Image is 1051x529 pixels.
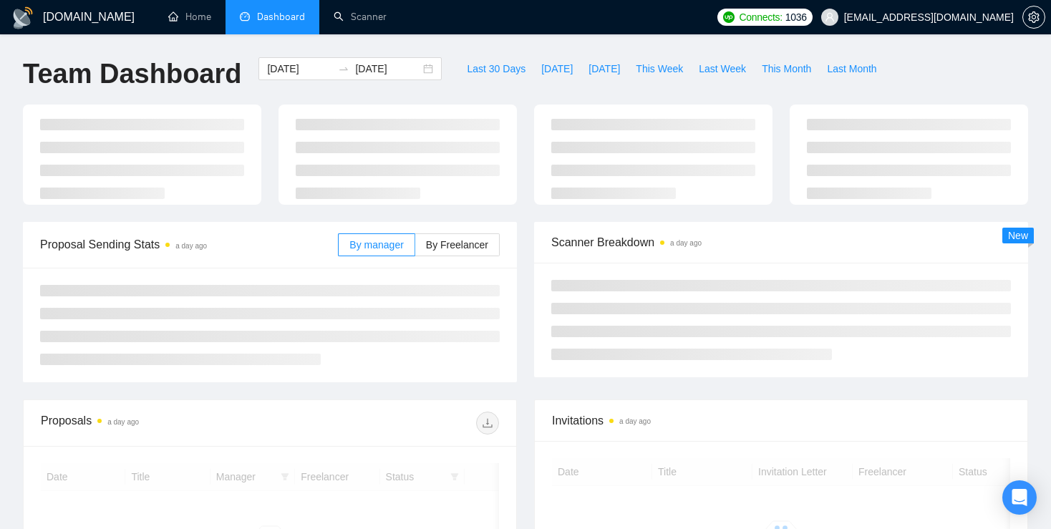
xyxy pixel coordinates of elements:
span: setting [1023,11,1045,23]
span: 1036 [785,9,807,25]
button: setting [1022,6,1045,29]
button: Last 30 Days [459,57,533,80]
span: Dashboard [257,11,305,23]
img: upwork-logo.png [723,11,735,23]
span: [DATE] [589,61,620,77]
span: Connects: [739,9,782,25]
span: By Freelancer [426,239,488,251]
span: Last Week [699,61,746,77]
a: homeHome [168,11,211,23]
span: Last 30 Days [467,61,525,77]
span: Proposal Sending Stats [40,236,338,253]
span: Last Month [827,61,876,77]
button: [DATE] [533,57,581,80]
time: a day ago [619,417,651,425]
span: dashboard [240,11,250,21]
span: swap-right [338,63,349,74]
button: This Month [754,57,819,80]
span: to [338,63,349,74]
input: End date [355,61,420,77]
img: logo [11,6,34,29]
span: Invitations [552,412,1010,429]
time: a day ago [175,242,207,250]
span: This Week [636,61,683,77]
button: [DATE] [581,57,628,80]
span: [DATE] [541,61,573,77]
time: a day ago [107,418,139,426]
h1: Team Dashboard [23,57,241,91]
div: Open Intercom Messenger [1002,480,1037,515]
time: a day ago [670,239,702,247]
a: setting [1022,11,1045,23]
span: New [1008,230,1028,241]
span: user [825,12,835,22]
button: Last Month [819,57,884,80]
span: Scanner Breakdown [551,233,1011,251]
button: This Week [628,57,691,80]
a: searchScanner [334,11,387,23]
input: Start date [267,61,332,77]
span: By manager [349,239,403,251]
span: This Month [762,61,811,77]
div: Proposals [41,412,270,435]
button: Last Week [691,57,754,80]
